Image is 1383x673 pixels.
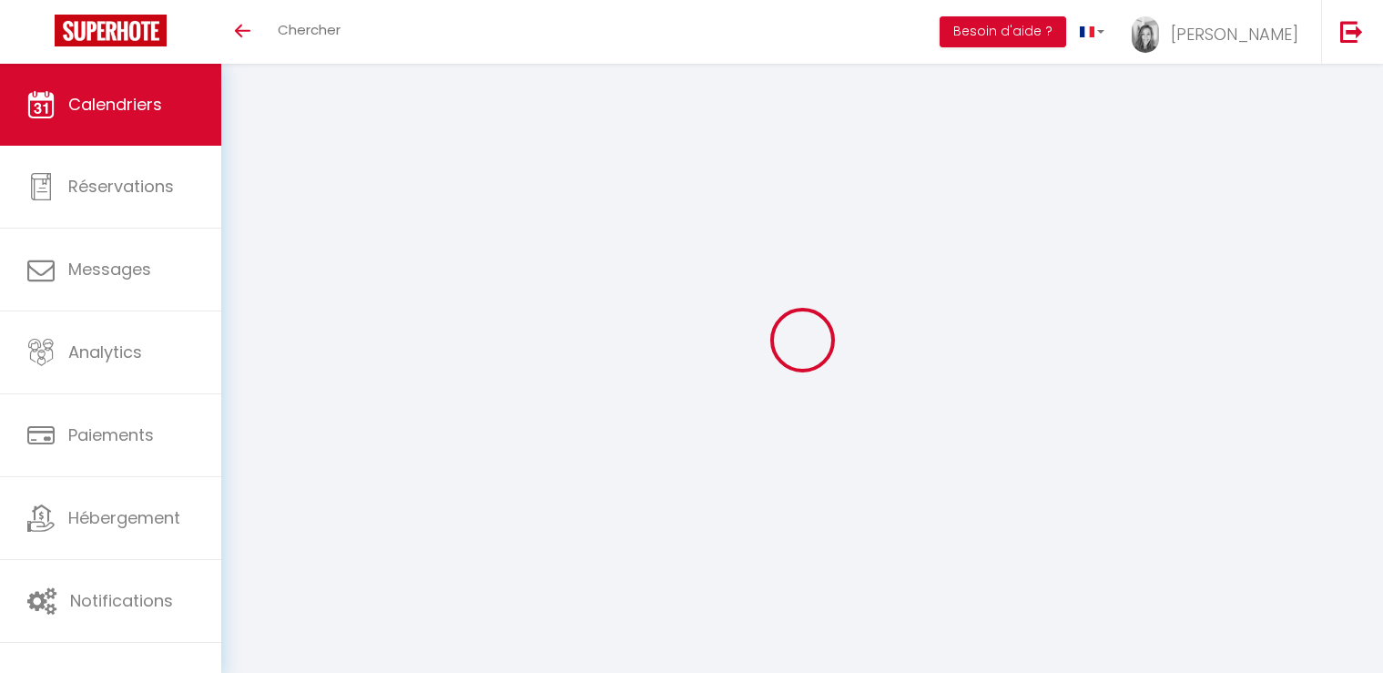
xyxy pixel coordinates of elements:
[1171,23,1298,46] span: [PERSON_NAME]
[68,341,142,363] span: Analytics
[68,175,174,198] span: Réservations
[68,423,154,446] span: Paiements
[68,258,151,280] span: Messages
[940,16,1066,47] button: Besoin d'aide ?
[70,589,173,612] span: Notifications
[1132,16,1159,53] img: ...
[68,93,162,116] span: Calendriers
[1340,20,1363,43] img: logout
[55,15,167,46] img: Super Booking
[278,20,341,39] span: Chercher
[68,506,180,529] span: Hébergement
